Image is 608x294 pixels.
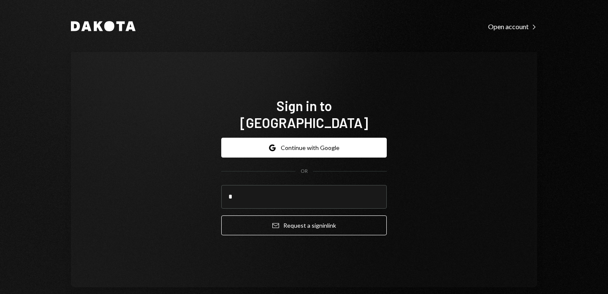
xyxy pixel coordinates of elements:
[221,215,387,235] button: Request a signinlink
[488,22,537,31] a: Open account
[301,168,308,175] div: OR
[221,138,387,158] button: Continue with Google
[221,97,387,131] h1: Sign in to [GEOGRAPHIC_DATA]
